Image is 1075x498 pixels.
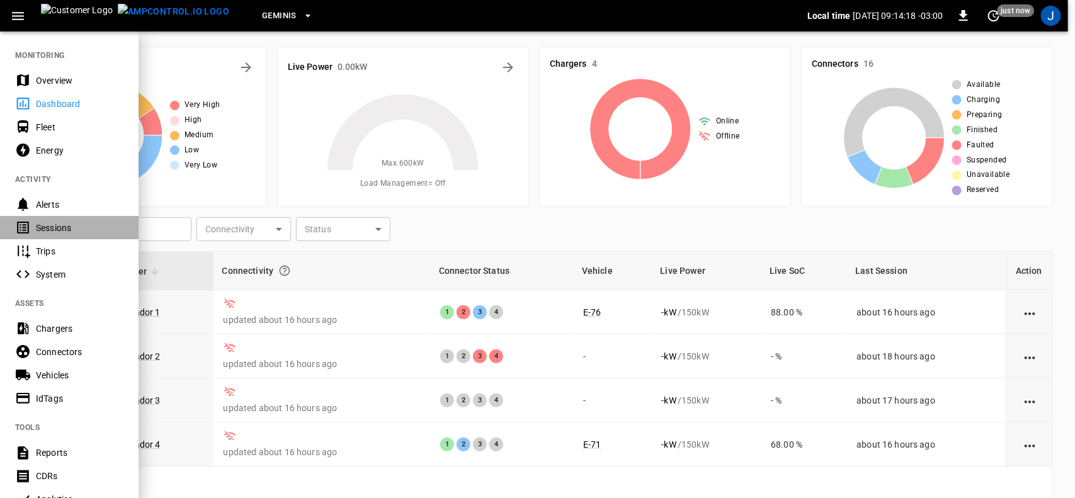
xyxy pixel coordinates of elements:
img: ampcontrol.io logo [118,4,229,20]
div: System [36,268,123,281]
div: CDRs [36,470,123,482]
p: [DATE] 09:14:18 -03:00 [853,9,943,22]
div: IdTags [36,392,123,405]
div: Energy [36,144,123,157]
div: Reports [36,446,123,459]
div: Sessions [36,222,123,234]
button: set refresh interval [984,6,1004,26]
span: Geminis [262,9,297,23]
div: profile-icon [1041,6,1061,26]
div: Connectors [36,346,123,358]
img: Customer Logo [41,4,113,28]
p: Local time [807,9,851,22]
div: Dashboard [36,98,123,110]
span: just now [998,4,1035,17]
div: Trips [36,245,123,257]
div: Fleet [36,121,123,133]
div: Alerts [36,198,123,211]
div: Chargers [36,322,123,335]
div: Overview [36,74,123,87]
div: Vehicles [36,369,123,382]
